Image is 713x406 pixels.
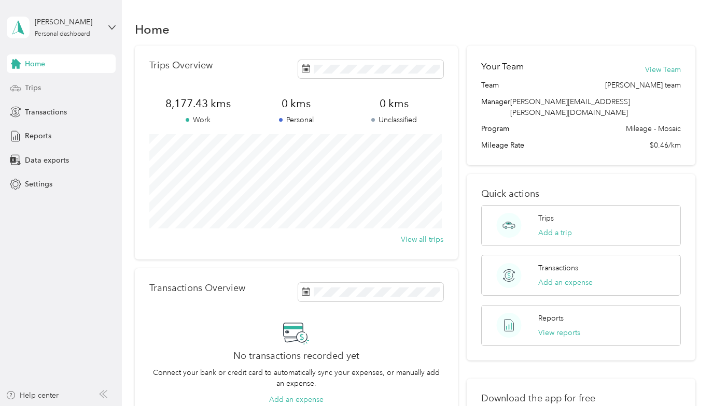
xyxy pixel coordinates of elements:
[626,123,681,134] span: Mileage - Mosaic
[135,24,170,35] h1: Home
[481,393,680,404] p: Download the app for free
[481,60,524,73] h2: Your Team
[650,140,681,151] span: $0.46/km
[149,283,245,294] p: Transactions Overview
[25,107,67,118] span: Transactions
[247,96,345,111] span: 0 kms
[35,17,100,27] div: [PERSON_NAME]
[149,114,247,125] p: Work
[6,390,59,401] button: Help center
[538,313,564,324] p: Reports
[510,97,630,117] span: [PERSON_NAME][EMAIL_ADDRESS][PERSON_NAME][DOMAIN_NAME]
[655,348,713,406] iframe: Everlance-gr Chat Button Frame
[481,189,680,199] p: Quick actions
[481,96,510,118] span: Manager
[645,64,681,75] button: View Team
[605,80,681,91] span: [PERSON_NAME] team
[25,179,52,190] span: Settings
[538,227,572,238] button: Add a trip
[481,123,509,134] span: Program
[35,31,90,37] div: Personal dashboard
[233,351,359,361] h2: No transactions recorded yet
[269,394,324,405] button: Add an expense
[538,213,554,224] p: Trips
[345,114,443,125] p: Unclassified
[149,96,247,111] span: 8,177.43 kms
[25,82,41,93] span: Trips
[247,114,345,125] p: Personal
[149,60,213,71] p: Trips Overview
[25,155,69,166] span: Data exports
[25,59,45,69] span: Home
[345,96,443,111] span: 0 kms
[25,130,51,141] span: Reports
[538,263,578,273] p: Transactions
[401,234,443,245] button: View all trips
[481,80,499,91] span: Team
[481,140,524,151] span: Mileage Rate
[538,277,593,288] button: Add an expense
[149,367,443,389] p: Connect your bank or credit card to automatically sync your expenses, or manually add an expense.
[538,327,580,338] button: View reports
